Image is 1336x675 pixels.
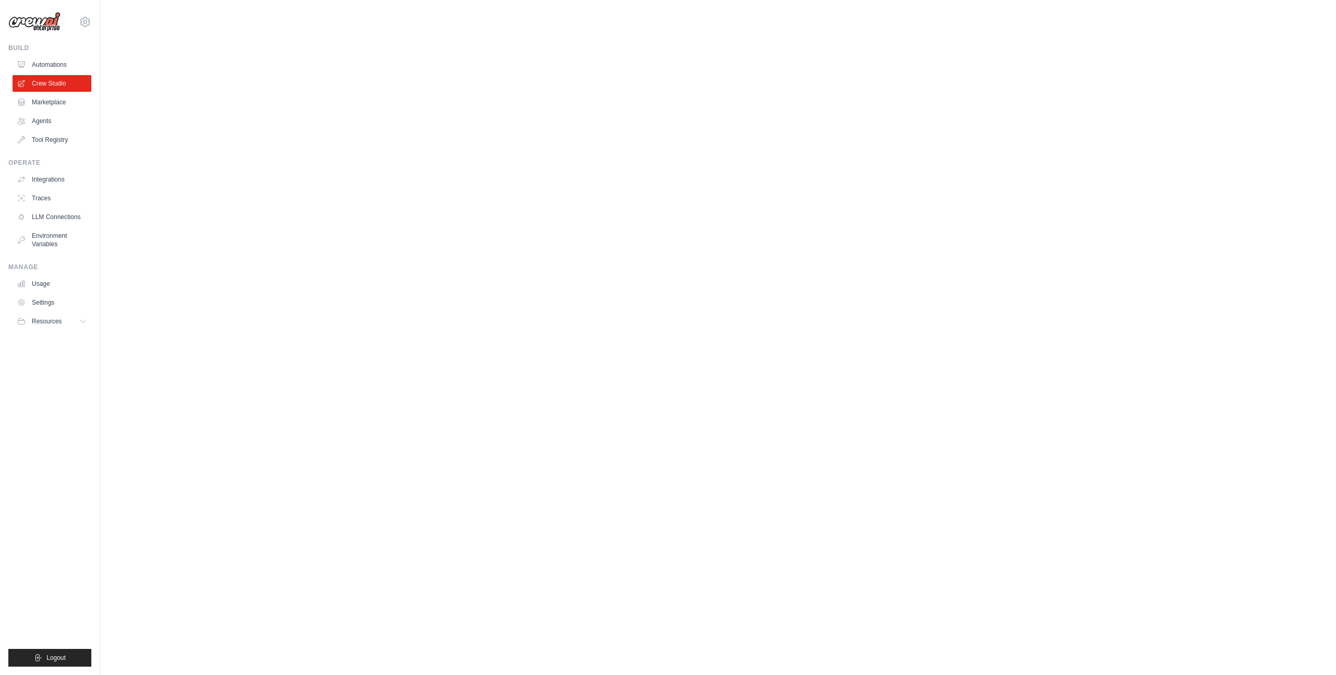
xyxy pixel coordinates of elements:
img: Logo [8,12,61,32]
a: LLM Connections [13,209,91,225]
div: Operate [8,159,91,167]
button: Logout [8,649,91,667]
button: Resources [13,313,91,330]
span: Logout [46,654,66,662]
a: Usage [13,275,91,292]
div: Build [8,44,91,52]
a: Integrations [13,171,91,188]
a: Tool Registry [13,131,91,148]
a: Marketplace [13,94,91,111]
span: Resources [32,317,62,326]
a: Crew Studio [13,75,91,92]
div: Manage [8,263,91,271]
a: Automations [13,56,91,73]
a: Environment Variables [13,227,91,252]
a: Traces [13,190,91,207]
a: Settings [13,294,91,311]
a: Agents [13,113,91,129]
